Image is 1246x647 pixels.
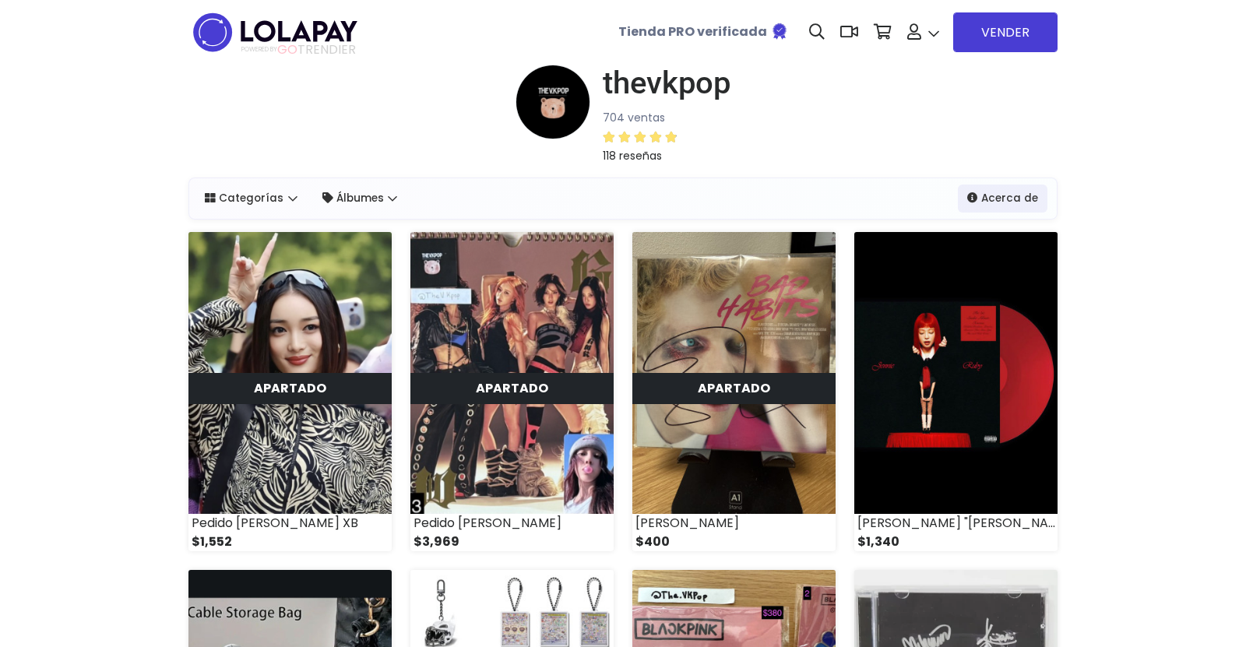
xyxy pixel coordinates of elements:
div: Pedido [PERSON_NAME] XB [188,514,392,533]
small: 704 ventas [603,110,665,125]
a: thevkpop [590,65,730,102]
div: Sólo tu puedes verlo en tu tienda [188,373,392,404]
span: TRENDIER [241,43,356,57]
div: Pedido [PERSON_NAME] [410,514,614,533]
a: 118 reseñas [603,127,730,165]
a: Acerca de [958,185,1047,213]
a: APARTADO Pedido [PERSON_NAME] $3,969 [410,232,614,551]
div: 4.9 / 5 [603,128,678,146]
a: [PERSON_NAME] "[PERSON_NAME]" Vinyl Firmado $1,340 [854,232,1058,551]
h1: thevkpop [603,65,730,102]
div: [PERSON_NAME] [632,514,836,533]
img: small_1757479454554.jpeg [854,232,1058,514]
a: VENDER [953,12,1058,52]
img: small_1754889516459.png [410,232,614,514]
small: 118 reseñas [603,148,662,164]
img: small_1739296335135.jpeg [632,232,836,514]
div: Sólo tu puedes verlo en tu tienda [410,373,614,404]
span: GO [277,40,297,58]
a: APARTADO [PERSON_NAME] $400 [632,232,836,551]
a: APARTADO Pedido [PERSON_NAME] XB $1,552 [188,232,392,551]
div: $1,340 [854,533,1058,551]
div: Sólo tu puedes verlo en tu tienda [632,373,836,404]
img: logo [188,8,362,57]
div: $1,552 [188,533,392,551]
div: $3,969 [410,533,614,551]
a: Categorías [195,185,307,213]
div: [PERSON_NAME] "[PERSON_NAME]" Vinyl Firmado [854,514,1058,533]
img: Tienda verificada [770,22,789,40]
span: POWERED BY [241,45,277,54]
div: $400 [632,533,836,551]
b: Tienda PRO verificada [618,23,767,40]
img: small_1757475563609.png [188,232,392,514]
a: Álbumes [313,185,407,213]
